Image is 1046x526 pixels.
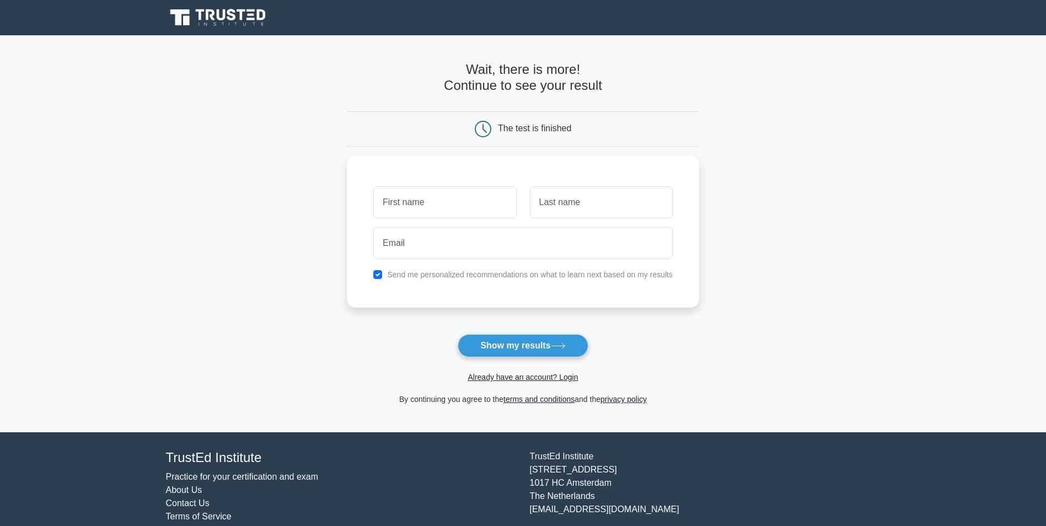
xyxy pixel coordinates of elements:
input: Last name [530,186,673,218]
input: First name [373,186,516,218]
input: Email [373,227,673,259]
a: Practice for your certification and exam [166,472,319,481]
div: By continuing you agree to the and the [340,393,706,406]
button: Show my results [458,334,588,357]
div: The test is finished [498,124,571,133]
a: terms and conditions [503,395,575,404]
a: Contact Us [166,498,210,508]
h4: Wait, there is more! Continue to see your result [347,62,699,94]
a: Terms of Service [166,512,232,521]
h4: TrustEd Institute [166,450,517,466]
a: privacy policy [600,395,647,404]
a: Already have an account? Login [468,373,578,382]
label: Send me personalized recommendations on what to learn next based on my results [387,270,673,279]
a: About Us [166,485,202,495]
